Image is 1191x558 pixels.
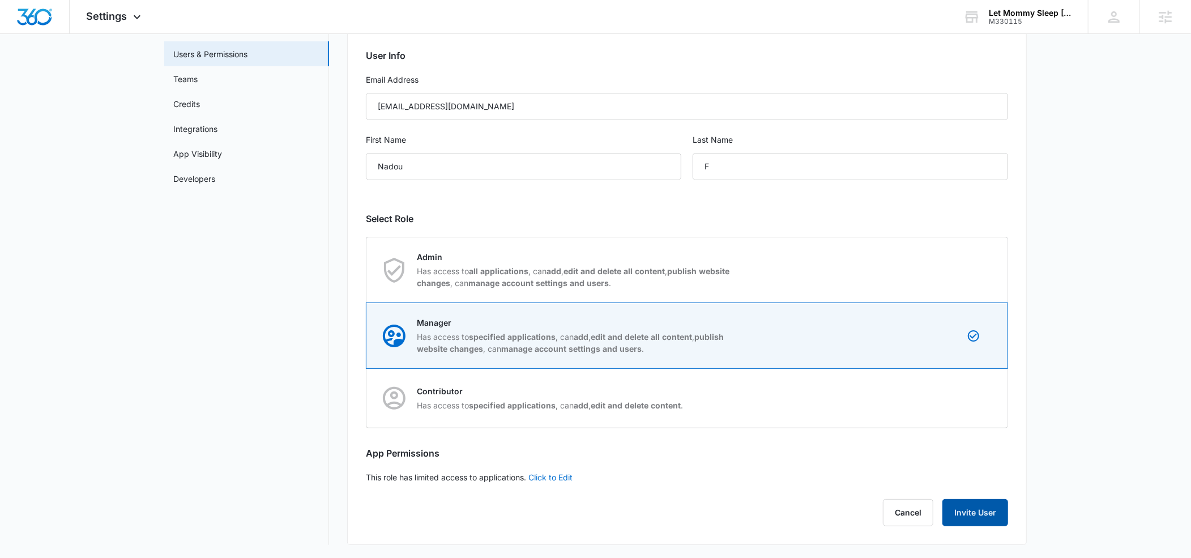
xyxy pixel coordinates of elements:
[574,401,588,410] strong: add
[366,134,681,146] label: First Name
[528,472,573,482] a: Click to Edit
[547,266,561,276] strong: add
[173,148,222,160] a: App Visibility
[469,401,556,410] strong: specified applications
[173,123,217,135] a: Integrations
[173,173,215,185] a: Developers
[366,49,1008,62] h2: User Info
[366,212,1008,225] h2: Select Role
[417,385,683,397] p: Contributor
[173,23,209,35] a: Locations
[693,134,1008,146] label: Last Name
[942,499,1008,526] button: Invite User
[989,8,1072,18] div: account name
[574,332,588,342] strong: add
[417,265,735,289] p: Has access to , can , , , can .
[173,48,247,60] a: Users & Permissions
[366,74,1008,86] label: Email Address
[417,317,735,329] p: Manager
[591,401,681,410] strong: edit and delete content
[173,73,198,85] a: Teams
[366,446,1008,460] h2: App Permissions
[501,344,642,353] strong: manage account settings and users
[469,332,556,342] strong: specified applications
[591,332,692,342] strong: edit and delete all content
[564,266,665,276] strong: edit and delete all content
[173,98,200,110] a: Credits
[347,23,1027,545] div: This role has limited access to applications.
[989,18,1072,25] div: account id
[417,399,683,411] p: Has access to , can , .
[469,266,528,276] strong: all applications
[417,251,735,263] p: Admin
[883,499,933,526] button: Cancel
[87,10,127,22] span: Settings
[468,278,609,288] strong: manage account settings and users
[417,331,735,355] p: Has access to , can , , , can .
